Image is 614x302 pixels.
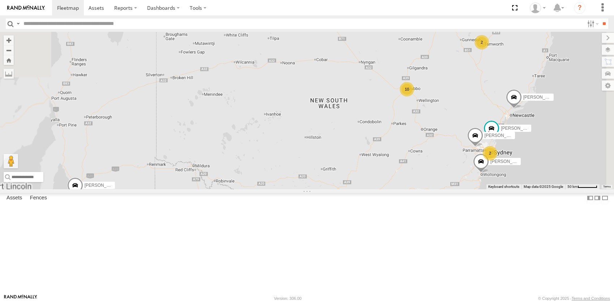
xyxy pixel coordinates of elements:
i: ? [574,2,585,14]
span: [PERSON_NAME] [484,133,520,138]
label: Fences [26,193,51,203]
label: Dock Summary Table to the Left [587,193,594,203]
div: Version: 306.00 [274,296,301,301]
div: © Copyright 2025 - [538,296,610,301]
label: Hide Summary Table [601,193,609,203]
a: Visit our Website [4,295,37,302]
div: 2 [483,146,497,160]
label: Dock Summary Table to the Right [594,193,601,203]
button: Zoom out [4,45,14,55]
span: [PERSON_NAME] [523,95,559,100]
label: Assets [3,193,26,203]
label: Measure [4,69,14,79]
a: Terms (opens in new tab) [603,185,611,188]
span: [PERSON_NAME] [490,159,526,164]
label: Search Query [15,18,21,29]
span: [PERSON_NAME] - NEW ute [84,183,141,188]
div: Tim Allan [527,3,548,13]
button: Keyboard shortcuts [488,184,519,189]
span: 50 km [567,185,577,189]
img: rand-logo.svg [7,5,45,10]
span: Map data ©2025 Google [524,185,563,189]
div: 2 [475,35,489,49]
label: Search Filter Options [584,18,600,29]
span: [PERSON_NAME] [501,126,537,131]
button: Zoom in [4,35,14,45]
div: 10 [400,82,414,96]
a: Terms and Conditions [572,296,610,301]
button: Map scale: 50 km per 51 pixels [565,184,600,189]
button: Zoom Home [4,55,14,65]
button: Drag Pegman onto the map to open Street View [4,154,18,168]
label: Map Settings [602,81,614,91]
